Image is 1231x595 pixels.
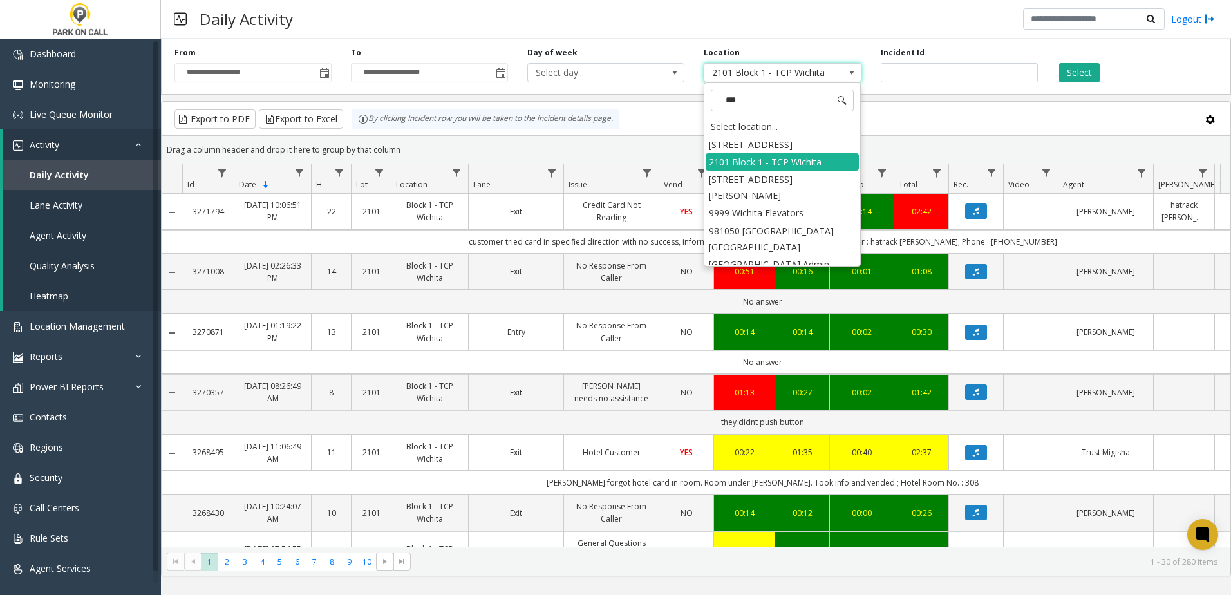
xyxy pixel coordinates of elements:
[13,50,23,60] img: 'icon'
[1161,199,1207,223] a: hatrack [PERSON_NAME]
[359,326,383,338] a: 2101
[722,507,767,519] a: 00:14
[928,164,946,182] a: Total Filter Menu
[13,534,23,544] img: 'icon'
[352,109,619,129] div: By clicking Incident row you will be taken to the incident details page.
[30,562,91,574] span: Agent Services
[13,352,23,363] img: 'icon'
[214,164,231,182] a: Id Filter Menu
[376,552,393,571] span: Go to the next page
[162,164,1230,547] div: Data table
[162,267,182,278] a: Collapse Details
[704,47,740,59] label: Location
[319,507,343,519] a: 10
[30,169,89,181] span: Daily Activity
[162,138,1230,161] div: Drag a column header and drop it here to group by that column
[30,532,68,544] span: Rule Sets
[162,448,182,458] a: Collapse Details
[399,319,460,344] a: Block 1 - TCP Wichita
[236,553,254,571] span: Page 3
[13,413,23,423] img: 'icon'
[667,507,706,519] a: NO
[783,265,822,278] div: 00:16
[399,260,460,284] a: Block 1 - TCP Wichita
[693,164,711,182] a: Vend Filter Menu
[242,380,303,404] a: [DATE] 08:26:49 AM
[242,260,303,284] a: [DATE] 02:26:33 PM
[476,326,556,338] a: Entry
[418,556,1217,567] kendo-pager-info: 1 - 30 of 280 items
[706,256,859,289] li: [GEOGRAPHIC_DATA] Admin Garage - TCP Wichita
[30,138,59,151] span: Activity
[1063,179,1084,190] span: Agent
[30,199,82,211] span: Lane Activity
[902,205,941,218] div: 02:42
[359,386,383,399] a: 2101
[874,164,891,182] a: Wrapup Filter Menu
[983,164,1001,182] a: Rec. Filter Menu
[271,553,288,571] span: Page 5
[319,446,343,458] a: 11
[476,386,556,399] a: Exit
[681,326,693,337] span: NO
[902,265,941,278] div: 01:08
[902,326,941,338] a: 00:30
[319,265,343,278] a: 14
[239,179,256,190] span: Date
[1194,164,1212,182] a: Parker Filter Menu
[448,164,465,182] a: Location Filter Menu
[13,473,23,484] img: 'icon'
[13,322,23,332] img: 'icon'
[261,180,271,190] span: Sortable
[30,320,125,332] span: Location Management
[30,381,104,393] span: Power BI Reports
[30,78,75,90] span: Monitoring
[1133,164,1151,182] a: Agent Filter Menu
[783,507,822,519] div: 00:12
[493,64,507,82] span: Toggle popup
[359,507,383,519] a: 2101
[706,136,859,153] li: [STREET_ADDRESS]
[1066,265,1145,278] a: [PERSON_NAME]
[572,537,651,574] a: General Questions Regarding Rates, Hours, etc
[201,553,218,571] span: Page 1
[242,500,303,525] a: [DATE] 10:24:07 AM
[174,109,256,129] button: Export to PDF
[838,446,886,458] a: 00:40
[569,179,587,190] span: Issue
[190,205,226,218] a: 3271794
[190,326,226,338] a: 3270871
[351,47,361,59] label: To
[704,64,829,82] span: 2101 Block 1 - TCP Wichita
[783,386,822,399] a: 00:27
[1038,164,1055,182] a: Video Filter Menu
[476,205,556,218] a: Exit
[162,388,182,398] a: Collapse Details
[317,64,331,82] span: Toggle popup
[242,319,303,344] a: [DATE] 01:19:22 PM
[473,179,491,190] span: Lane
[393,552,411,571] span: Go to the last page
[174,3,187,35] img: pageIcon
[13,504,23,514] img: 'icon'
[13,382,23,393] img: 'icon'
[681,266,693,277] span: NO
[399,440,460,465] a: Block 1 - TCP Wichita
[1158,179,1217,190] span: [PERSON_NAME]
[13,564,23,574] img: 'icon'
[902,386,941,399] div: 01:42
[572,500,651,525] a: No Response From Caller
[187,179,194,190] span: Id
[30,48,76,60] span: Dashboard
[3,190,161,220] a: Lane Activity
[190,265,226,278] a: 3271008
[667,446,706,458] a: YES
[838,326,886,338] div: 00:02
[838,386,886,399] a: 00:02
[288,553,306,571] span: Page 6
[162,207,182,218] a: Collapse Details
[3,160,161,190] a: Daily Activity
[722,326,767,338] div: 00:14
[1066,326,1145,338] a: [PERSON_NAME]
